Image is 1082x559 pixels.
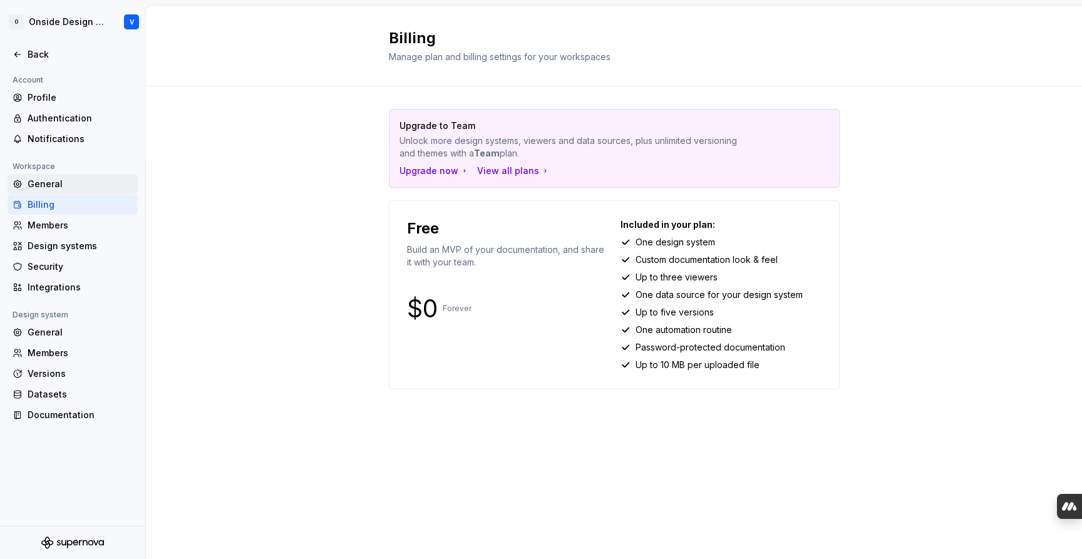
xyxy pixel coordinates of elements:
div: General [28,326,133,339]
button: Upgrade now [399,165,470,177]
p: Password-protected documentation [636,341,785,354]
div: O [9,14,24,29]
a: Authentication [8,108,138,128]
div: Design systems [28,240,133,252]
a: Members [8,343,138,363]
a: General [8,322,138,342]
svg: Supernova Logo [41,536,104,549]
a: Versions [8,364,138,384]
a: Notifications [8,129,138,149]
p: Forever [443,304,471,314]
p: Included in your plan: [621,218,822,231]
a: General [8,174,138,194]
div: Versions [28,367,133,380]
div: Profile [28,91,133,104]
div: Billing [28,198,133,211]
div: Integrations [28,281,133,294]
a: Billing [8,195,138,215]
strong: Team [474,148,500,158]
p: Up to three viewers [636,271,718,284]
div: Design system [8,307,73,322]
div: Account [8,73,48,88]
div: General [28,178,133,190]
p: One automation routine [636,324,732,336]
div: Onside Design System [29,16,109,28]
div: Back [28,48,133,61]
p: Custom documentation look & feel [636,254,778,266]
p: Build an MVP of your documentation, and share it with your team. [407,244,608,269]
span: Manage plan and billing settings for your workspaces [389,51,611,62]
a: Back [8,44,138,64]
p: Unlock more design systems, viewers and data sources, plus unlimited versioning and themes with a... [399,135,741,160]
button: OOnside Design SystemV [3,8,143,36]
div: Datasets [28,388,133,401]
div: Authentication [28,112,133,125]
p: $0 [407,301,438,316]
h2: Billing [389,28,825,48]
a: Security [8,257,138,277]
button: View all plans [477,165,550,177]
p: Up to five versions [636,306,714,319]
a: Datasets [8,384,138,404]
p: Free [407,218,439,238]
a: Design systems [8,236,138,256]
p: One data source for your design system [636,289,803,301]
div: Security [28,260,133,273]
div: Members [28,347,133,359]
div: Notifications [28,133,133,145]
a: Members [8,215,138,235]
a: Documentation [8,405,138,425]
div: V [130,17,134,27]
a: Profile [8,88,138,108]
p: One design system [636,236,715,249]
div: Members [28,219,133,232]
p: Up to 10 MB per uploaded file [636,359,760,371]
a: Integrations [8,277,138,297]
div: Documentation [28,409,133,421]
div: Workspace [8,159,60,174]
p: Upgrade to Team [399,120,741,132]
